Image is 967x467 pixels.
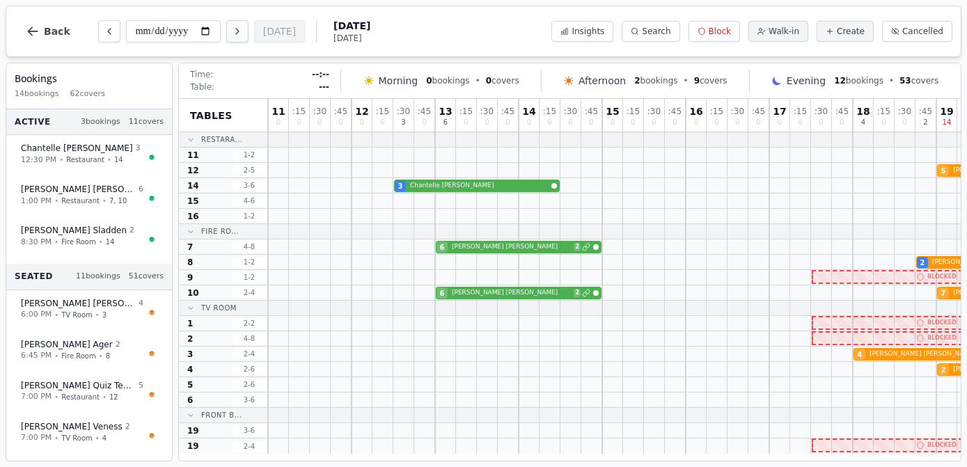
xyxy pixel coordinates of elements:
span: 2 [923,119,927,126]
button: Previous day [98,20,120,42]
span: 2 [187,333,193,345]
span: 6 [139,184,143,196]
span: 1 - 2 [233,211,266,221]
span: 6 [443,119,448,126]
span: Restaurant [66,155,104,165]
span: 8 [187,257,193,268]
span: 6 [440,242,445,253]
span: : 45 [752,107,765,116]
span: 18 [856,106,870,116]
span: 2 - 5 [233,165,266,175]
span: 4 - 8 [233,333,266,344]
span: : 30 [898,107,911,116]
span: 15 [187,196,199,207]
span: : 30 [564,107,577,116]
span: • [54,237,58,247]
span: 6:00 PM [21,309,52,321]
span: 0 [756,119,760,126]
span: 6 [187,395,193,406]
span: 9 [694,76,700,86]
span: 16 [187,211,199,222]
span: 4 - 8 [233,242,266,252]
span: 8 [106,351,110,361]
span: 0 [485,119,489,126]
span: : 30 [397,107,410,116]
span: 0 [611,119,615,126]
span: 0 [798,119,802,126]
span: : 45 [501,107,514,116]
span: 19 [187,425,199,436]
span: : 30 [480,107,494,116]
span: Seated [15,271,53,282]
span: TV Room [61,310,93,320]
span: 4 [858,349,863,360]
span: bookings [426,75,469,86]
span: Fire Room [61,237,96,247]
span: 51 covers [129,271,164,283]
span: 2 - 4 [233,349,266,359]
span: • [889,75,894,86]
span: 0 [360,119,364,126]
span: : 45 [835,107,849,116]
span: 0 [505,119,510,126]
span: 17 [773,106,786,116]
span: : 15 [710,107,723,116]
span: 6 [440,288,445,299]
span: 1 - 2 [233,257,266,267]
span: Chantelle [PERSON_NAME] [410,181,549,191]
span: : 15 [292,107,306,116]
button: [PERSON_NAME] Quiz Team57:00 PM•Restaurant•12 [12,372,166,411]
span: Back [44,26,70,36]
span: Fire Room [61,351,96,361]
span: [PERSON_NAME] [PERSON_NAME] [452,242,571,252]
span: : 15 [543,107,556,116]
span: 5 [187,379,193,390]
span: 0 [464,119,468,126]
span: 2 - 2 [233,318,266,329]
span: • [684,75,689,86]
span: • [102,392,107,402]
span: 5 [139,380,143,392]
span: Create [837,26,865,37]
span: 0 [568,119,572,126]
span: 2 [116,339,120,351]
span: 0 [276,119,281,126]
span: 53 [899,76,911,86]
span: [PERSON_NAME] Veness [21,421,123,432]
span: Restaurant [61,392,100,402]
button: Create [817,21,874,42]
span: 11 bookings [76,271,120,283]
span: • [54,196,58,206]
span: : 15 [627,107,640,116]
span: 11 covers [129,116,164,128]
span: 0 [714,119,718,126]
span: 7:00 PM [21,391,52,403]
span: 1 - 2 [233,272,266,283]
span: Active [15,116,51,127]
span: : 30 [731,107,744,116]
span: • [99,237,103,247]
span: 3 [136,143,141,155]
span: 12 [355,106,368,116]
span: [DATE] [333,33,370,44]
span: • [54,351,58,361]
span: 14 [522,106,535,116]
span: 2 [574,289,581,297]
span: 0 [902,119,906,126]
span: Walk-in [769,26,799,37]
span: 0 [547,119,551,126]
span: bookings [634,75,677,86]
span: : 30 [313,107,327,116]
span: 7, 10 [109,196,127,206]
span: [PERSON_NAME] [PERSON_NAME] [452,288,571,298]
span: 0 [631,119,635,126]
span: Front B... [201,410,242,420]
span: Cancelled [902,26,943,37]
span: 12:30 PM [21,155,56,166]
span: 7:00 PM [21,432,52,444]
span: [PERSON_NAME] Quiz Team [21,380,136,391]
span: : 15 [877,107,890,116]
span: • [59,155,63,165]
span: 1:00 PM [21,196,52,207]
span: 0 [652,119,656,126]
